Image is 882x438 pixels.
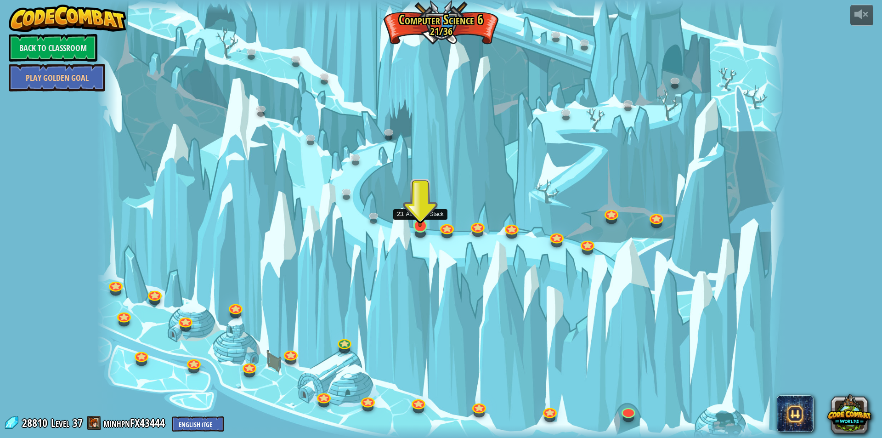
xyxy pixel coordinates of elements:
[9,64,105,91] a: Play Golden Goal
[51,415,69,431] span: Level
[850,5,873,26] button: Adjust volume
[73,415,83,430] span: 37
[411,184,430,227] img: level-banner-started.png
[103,415,168,430] a: minhpnFX43444
[9,34,97,62] a: Back to Classroom
[9,5,126,32] img: CodeCombat - Learn how to code by playing a game
[22,415,50,430] span: 28810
